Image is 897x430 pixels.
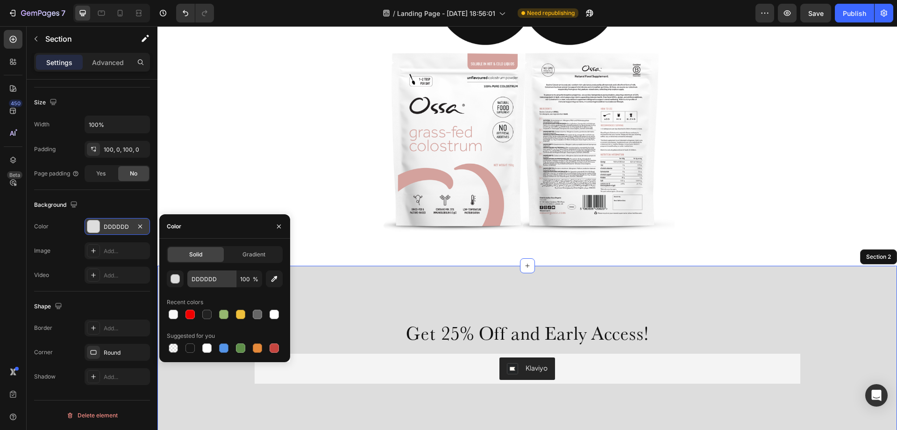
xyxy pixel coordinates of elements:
[800,4,831,22] button: Save
[157,26,897,430] iframe: Design area
[707,226,735,235] div: Section 2
[34,145,56,153] div: Padding
[34,169,79,178] div: Page padding
[130,169,137,178] span: No
[34,96,59,109] div: Size
[104,247,148,255] div: Add...
[253,275,258,284] span: %
[46,58,72,67] p: Settings
[527,9,575,17] span: Need republishing
[242,250,265,259] span: Gradient
[85,116,149,133] input: Auto
[167,332,215,340] div: Suggested for you
[176,4,214,22] div: Undo/Redo
[34,120,50,129] div: Width
[9,100,22,107] div: 450
[167,222,181,231] div: Color
[34,348,53,357] div: Corner
[865,384,888,407] div: Open Intercom Messenger
[34,247,50,255] div: Image
[349,337,361,348] img: Klaviyo.png
[34,408,150,423] button: Delete element
[808,9,824,17] span: Save
[34,199,79,211] div: Background
[397,8,495,18] span: Landing Page - [DATE] 18:56:01
[66,410,118,421] div: Delete element
[34,324,52,332] div: Border
[96,169,106,178] span: Yes
[92,58,124,67] p: Advanced
[4,4,70,22] button: 7
[34,372,56,381] div: Shadow
[368,337,390,347] div: Klaviyo
[843,8,866,18] div: Publish
[104,349,148,357] div: Round
[104,373,148,381] div: Add...
[187,270,236,287] input: Eg: FFFFFF
[34,222,49,231] div: Color
[167,298,203,306] div: Recent colors
[104,146,148,154] div: 100, 0, 100, 0
[34,271,49,279] div: Video
[342,331,398,354] button: Klaviyo
[7,171,22,179] div: Beta
[189,250,202,259] span: Solid
[97,294,643,320] h2: Get 25% Off and Early Access!
[393,8,395,18] span: /
[34,300,64,313] div: Shape
[45,33,122,44] p: Section
[104,223,131,231] div: DDDDDD
[61,7,65,19] p: 7
[835,4,874,22] button: Publish
[104,271,148,280] div: Add...
[104,324,148,333] div: Add...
